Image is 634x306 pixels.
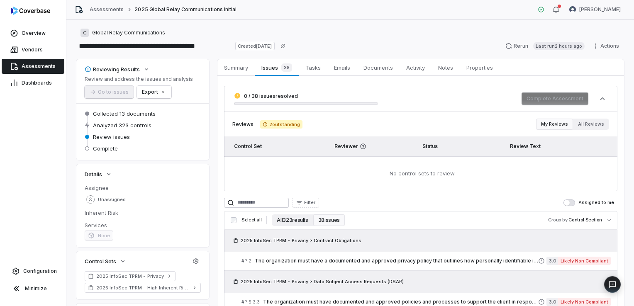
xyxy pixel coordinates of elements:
[11,7,50,15] img: logo-D7KZi-bG.svg
[331,62,354,73] span: Emails
[422,143,438,149] span: Status
[313,214,345,226] button: 38 issues
[255,257,538,264] span: The organization must have a documented and approved privacy policy that outlines how personally ...
[78,25,168,40] button: GGlobal Relay Communications
[579,6,621,13] span: [PERSON_NAME]
[98,197,126,203] span: Unassigned
[463,62,496,73] span: Properties
[276,39,290,53] button: Copy link
[263,299,538,305] span: The organization must have documented and approved policies and processes to support the client i...
[302,62,324,73] span: Tasks
[85,221,201,229] dt: Services
[241,299,260,305] span: # P.5.3.3
[304,199,315,206] span: Filter
[90,6,124,13] a: Assessments
[85,271,176,281] a: 2025 InfoSec TPRM - Privacy
[93,145,118,152] span: Complete
[234,143,262,149] span: Control Set
[92,29,165,36] span: Global Relay Communications
[85,283,201,293] a: 2025 InfoSec TPRM - High Inherent Risk (SOC 2 Supported)
[85,76,193,83] p: Review and address the issues and analysis
[93,121,151,129] span: Analyzed 323 controls
[96,273,164,279] span: 2025 InfoSec TPRM - Privacy
[564,3,626,16] button: Isaac Mousel avatar[PERSON_NAME]
[93,110,156,117] span: Collected 13 documents
[590,40,624,52] button: Actions
[96,284,189,291] span: 2025 InfoSec TPRM - High Inherent Risk (SOC 2 Supported)
[224,156,617,191] td: No control sets to review.
[573,119,609,130] button: All Reviews
[93,133,130,141] span: Review issues
[25,285,47,292] span: Minimize
[85,170,102,178] span: Details
[241,252,611,270] a: #P.2The organization must have a documented and approved privacy policy that outlines how persona...
[533,42,585,50] span: Last run 2 hours ago
[292,198,319,208] button: Filter
[2,75,64,90] a: Dashboards
[235,42,274,50] span: Created [DATE]
[536,119,609,130] div: Review filter
[22,46,43,53] span: Vendors
[260,120,302,129] span: 2 outstanding
[569,6,576,13] img: Isaac Mousel avatar
[2,26,64,41] a: Overview
[258,62,295,73] span: Issues
[3,280,63,297] button: Minimize
[232,121,254,128] span: Reviews
[536,119,573,130] button: My Reviews
[510,143,541,149] span: Review Text
[85,184,201,192] dt: Assignee
[85,257,116,265] span: Control Sets
[435,62,456,73] span: Notes
[221,62,251,73] span: Summary
[85,66,140,73] div: Reviewing Results
[281,63,292,72] span: 38
[244,93,298,99] span: 0 / 38 issues resolved
[2,42,64,57] a: Vendors
[3,264,63,279] a: Configuration
[546,257,558,265] span: 3.0
[334,143,412,150] span: Reviewer
[82,167,115,182] button: Details
[231,217,237,223] input: Select all
[360,62,396,73] span: Documents
[272,214,313,226] button: All 323 results
[241,258,251,264] span: # P.2
[403,62,428,73] span: Activity
[22,80,52,86] span: Dashboards
[22,30,46,36] span: Overview
[82,62,152,77] button: Reviewing Results
[563,199,575,206] button: Assigned to me
[137,86,171,98] button: Export
[241,217,261,223] span: Select all
[22,63,56,70] span: Assessments
[548,217,568,223] span: Group by
[500,40,590,52] button: RerunLast run2 hours ago
[134,6,237,13] span: 2025 Global Relay Communications Initial
[2,59,64,74] a: Assessments
[546,298,558,306] span: 3.0
[558,257,611,265] span: Likely Non Compliant
[563,199,614,206] label: Assigned to me
[85,209,201,216] dt: Inherent Risk
[82,254,129,269] button: Control Sets
[241,278,404,285] span: 2025 InfoSec TPRM - Privacy > Data Subject Access Requests (DSAR)
[23,268,57,274] span: Configuration
[558,298,611,306] span: Likely Non Compliant
[241,237,361,244] span: 2025 InfoSec TPRM - Privacy > Contract Obligations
